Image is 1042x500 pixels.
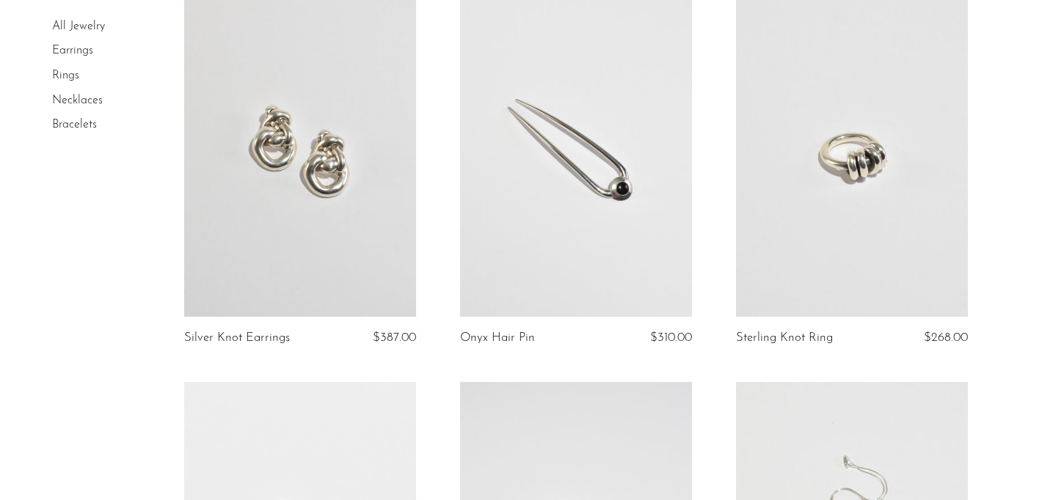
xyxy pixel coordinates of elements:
[460,331,535,345] a: Onyx Hair Pin
[52,21,105,32] a: All Jewelry
[52,95,103,106] a: Necklaces
[373,331,416,344] span: $387.00
[52,45,93,57] a: Earrings
[52,119,97,130] a: Bracelets
[650,331,692,344] span: $310.00
[52,70,79,81] a: Rings
[184,331,290,345] a: Silver Knot Earrings
[736,331,833,345] a: Sterling Knot Ring
[924,331,968,344] span: $268.00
